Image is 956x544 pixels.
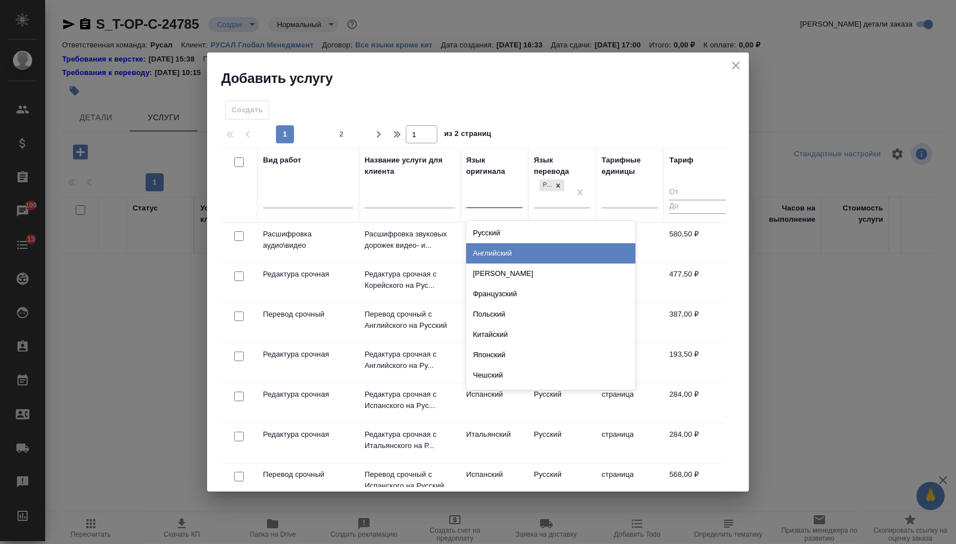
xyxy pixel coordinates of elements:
[365,469,455,492] p: Перевод срочный с Испанского на Русский
[669,200,726,214] input: До
[263,309,353,320] p: Перевод срочный
[461,343,528,383] td: Английский
[528,423,596,463] td: Русский
[461,423,528,463] td: Итальянский
[263,229,353,251] p: Расшифровка аудио\видео
[263,469,353,480] p: Перевод срочный
[664,463,731,503] td: 568,00 ₽
[365,349,455,371] p: Редактура срочная с Английского на Ру...
[365,229,455,251] p: Расшифровка звуковых дорожек видео- и...
[263,349,353,360] p: Редактура срочная
[466,365,635,385] div: Чешский
[664,343,731,383] td: 193,50 ₽
[332,129,350,140] span: 2
[596,463,664,503] td: страница
[540,179,552,191] div: Русский
[365,389,455,411] p: Редактура срочная с Испанского на Рус...
[664,383,731,423] td: 284,00 ₽
[466,345,635,365] div: Японский
[466,284,635,304] div: Французский
[528,463,596,503] td: Русский
[332,125,350,143] button: 2
[596,423,664,463] td: страница
[466,324,635,345] div: Китайский
[466,243,635,264] div: Английский
[664,303,731,343] td: 387,00 ₽
[669,155,694,166] div: Тариф
[466,264,635,284] div: [PERSON_NAME]
[461,383,528,423] td: Испанский
[444,127,492,143] span: из 2 страниц
[461,303,528,343] td: Английский
[528,383,596,423] td: Русский
[538,178,565,192] div: Русский
[664,223,731,262] td: 580,50 ₽
[664,263,731,302] td: 477,50 ₽
[365,309,455,331] p: Перевод срочный с Английского на Русский
[534,155,590,177] div: Язык перевода
[263,155,301,166] div: Вид работ
[263,389,353,400] p: Редактура срочная
[365,269,455,291] p: Редактура срочная с Корейского на Рус...
[602,155,658,177] div: Тарифные единицы
[221,69,749,87] h2: Добавить услугу
[263,429,353,440] p: Редактура срочная
[727,57,744,74] button: close
[466,385,635,406] div: Сербский
[365,429,455,451] p: Редактура срочная с Итальянского на Р...
[365,155,455,177] div: Название услуги для клиента
[466,304,635,324] div: Польский
[596,383,664,423] td: страница
[461,263,528,302] td: Корейский
[461,223,528,262] td: Английский
[669,186,726,200] input: От
[461,463,528,503] td: Испанский
[664,423,731,463] td: 284,00 ₽
[466,223,635,243] div: Русский
[466,155,523,177] div: Язык оригинала
[263,269,353,280] p: Редактура срочная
